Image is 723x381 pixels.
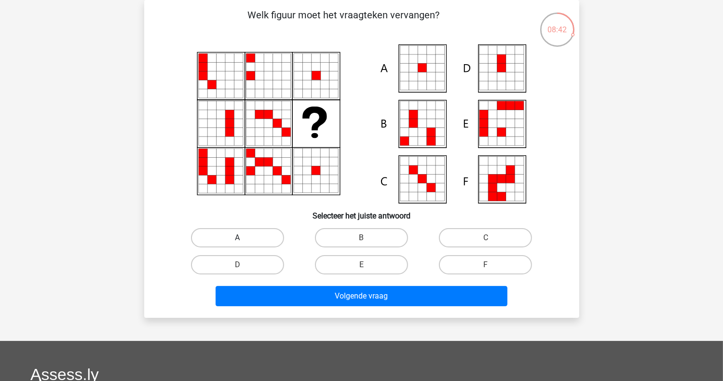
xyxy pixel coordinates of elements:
[160,204,564,220] h6: Selecteer het juiste antwoord
[315,255,408,274] label: E
[315,228,408,247] label: B
[191,228,284,247] label: A
[439,255,532,274] label: F
[160,8,528,37] p: Welk figuur moet het vraagteken vervangen?
[539,12,575,36] div: 08:42
[439,228,532,247] label: C
[216,286,507,306] button: Volgende vraag
[191,255,284,274] label: D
